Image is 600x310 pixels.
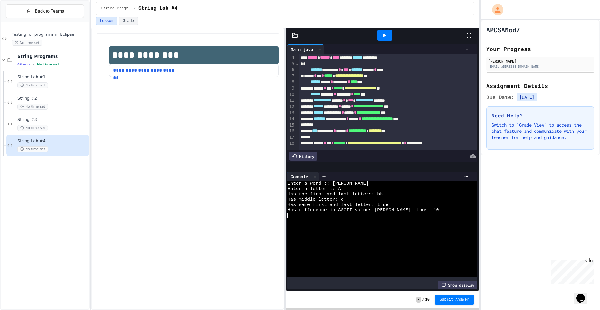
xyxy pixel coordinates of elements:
[422,297,424,302] span: /
[486,25,520,34] h1: APCSAMod7
[287,97,295,104] div: 11
[287,134,295,140] div: 17
[17,125,48,131] span: No time set
[12,40,42,46] span: No time set
[488,64,592,69] div: [EMAIL_ADDRESS][DOMAIN_NAME]
[287,44,324,54] div: Main.java
[96,17,117,25] button: Lesson
[287,73,295,79] div: 7
[287,172,319,181] div: Console
[438,281,477,289] div: Show display
[17,117,88,122] span: String #3
[17,62,31,66] span: 4 items
[17,96,88,101] span: String #2
[486,93,514,101] span: Due Date:
[486,81,594,90] h2: Assignment Details
[574,285,594,304] iframe: chat widget
[33,62,34,67] span: •
[287,140,295,152] div: 18
[287,128,295,134] div: 16
[134,6,136,11] span: /
[425,297,430,302] span: 10
[12,32,88,37] span: Testing for programs in Eclipse
[287,116,295,122] div: 14
[287,54,295,61] div: 4
[287,85,295,91] div: 9
[287,208,439,213] span: Has difference in ASCII values [PERSON_NAME] minus -10
[287,202,388,208] span: Has same first and last letter: true
[287,104,295,110] div: 12
[287,46,316,53] div: Main.java
[17,82,48,88] span: No time set
[17,75,88,80] span: String Lab #1
[486,3,505,17] div: My Account
[287,110,295,116] div: 13
[287,91,295,98] div: 10
[287,67,295,73] div: 6
[287,79,295,85] div: 8
[287,173,311,180] div: Console
[119,17,138,25] button: Grade
[17,54,88,59] span: String Programs
[287,197,343,202] span: Has middle letter: o
[295,61,298,66] span: Fold line
[287,181,369,186] span: Enter a word :: [PERSON_NAME]
[488,58,592,64] div: [PERSON_NAME]
[287,192,383,197] span: Has the first and last letters: bb
[6,4,84,18] button: Back to Teams
[295,49,298,54] span: Fold line
[2,3,43,40] div: Chat with us now!Close
[548,258,594,284] iframe: chat widget
[35,8,64,14] span: Back to Teams
[287,186,341,192] span: Enter a letter :: A
[138,5,177,12] span: String Lab #4
[435,295,474,305] button: Submit Answer
[17,138,88,144] span: String Lab #4
[492,122,589,141] p: Switch to "Grade View" to access the chat feature and communicate with your teacher for help and ...
[492,112,589,119] h3: Need Help?
[101,6,131,11] span: String Programs
[37,62,59,66] span: No time set
[17,104,48,110] span: No time set
[287,122,295,128] div: 15
[416,297,421,303] span: -
[287,61,295,67] div: 5
[517,93,537,101] span: [DATE]
[289,152,317,161] div: History
[17,146,48,152] span: No time set
[486,44,594,53] h2: Your Progress
[440,297,469,302] span: Submit Answer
